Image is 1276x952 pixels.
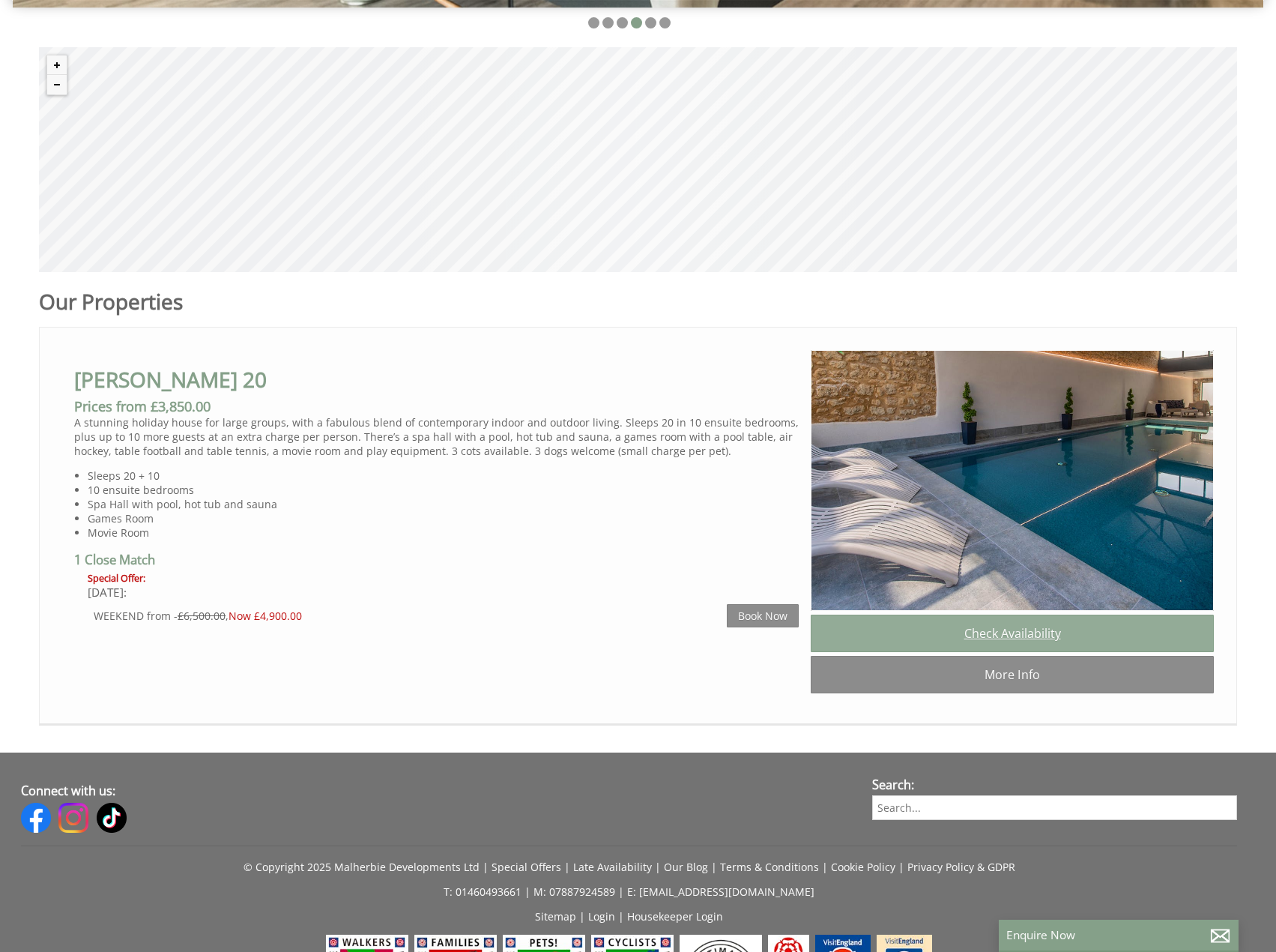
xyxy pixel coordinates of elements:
[88,585,799,600] div: [DATE]
[74,415,799,458] p: A stunning holiday house for large groups, with a fabulous blend of contemporary indoor and outdo...
[88,511,799,525] li: Games Room
[492,860,561,874] a: Special Offers
[588,909,615,924] a: Login
[618,909,624,924] span: |
[627,909,723,924] a: Housekeeper Login
[898,860,904,874] span: |
[727,604,799,627] a: Book Now
[872,795,1237,820] input: Search...
[21,803,51,833] img: Facebook
[533,885,615,899] a: M: 07887924589
[94,609,727,623] div: WEEKEND from - ,
[88,469,799,483] li: Sleeps 20 + 10
[88,525,799,540] li: Movie Room
[627,885,814,899] a: E: [EMAIL_ADDRESS][DOMAIN_NAME]
[872,777,1237,793] h3: Search:
[483,860,489,874] span: |
[524,885,530,899] span: |
[573,860,652,874] a: Late Availability
[229,609,302,623] span: Now £4,900.00
[811,350,1214,611] img: Churchill_20_somerset_sleeps20_spa1_pool_spa_bbq_family_celebration_.content.original.jpg
[88,497,799,511] li: Spa Hall with pool, hot tub and sauna
[822,860,828,874] span: |
[178,609,226,623] span: £6,500.00
[74,365,267,394] a: [PERSON_NAME] 20
[655,860,661,874] span: |
[97,803,127,833] img: Tiktok
[39,287,817,316] h1: Our Properties
[711,860,717,874] span: |
[88,572,799,585] div: Special Offer:
[58,803,88,833] img: Instagram
[664,860,708,874] a: Our Blog
[21,783,848,799] h3: Connect with us:
[39,47,1237,272] canvas: Map
[47,55,67,75] button: Zoom in
[811,615,1214,652] a: Check Availability
[535,909,576,924] a: Sitemap
[444,885,521,899] a: T: 01460493661
[88,483,799,497] li: 10 ensuite bedrooms
[811,656,1214,693] a: More Info
[47,75,67,94] button: Zoom out
[1006,927,1231,943] p: Enquire Now
[244,860,480,874] a: © Copyright 2025 Malherbie Developments Ltd
[564,860,570,874] span: |
[74,551,799,572] h4: 1 Close Match
[907,860,1015,874] a: Privacy Policy & GDPR
[74,397,799,415] h3: Prices from £3,850.00
[831,860,895,874] a: Cookie Policy
[720,860,819,874] a: Terms & Conditions
[579,909,585,924] span: |
[618,885,624,899] span: |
